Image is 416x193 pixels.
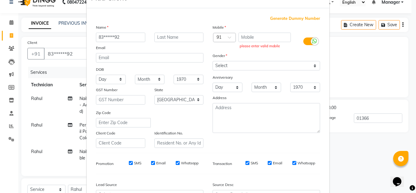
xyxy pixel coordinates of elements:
label: SMS [251,160,258,166]
div: please enter valid mobile [240,44,290,49]
label: Transaction [213,161,232,166]
label: Client Code [96,130,115,136]
iframe: chat widget [390,169,410,187]
input: Email [96,53,203,63]
label: Mobile [213,25,226,30]
label: SMS [134,160,141,166]
label: Lead Source [96,182,117,188]
label: Email [156,160,166,166]
label: Whatsapp [298,160,315,166]
label: Email [96,45,105,51]
label: GST Number [96,87,118,93]
label: Gender [213,53,227,59]
input: Resident No. or Any Id [154,138,204,148]
label: Zip Code [96,110,111,116]
label: Anniversary [213,75,233,80]
label: Identification No. [154,130,183,136]
input: Last Name [154,33,204,42]
input: GST Number [96,95,145,105]
input: Enter Zip Code [96,118,151,127]
input: Mobile [238,33,291,42]
span: Generate Dummy Number [270,16,320,22]
label: Email [273,160,282,166]
input: First Name [96,33,145,42]
input: Client Code [96,138,145,148]
label: DOB [96,67,104,72]
label: Source Desc [213,182,234,188]
label: Promotion [96,161,114,166]
label: Name [96,25,108,30]
label: State [154,87,163,93]
label: Whatsapp [181,160,199,166]
label: Address [213,95,227,101]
